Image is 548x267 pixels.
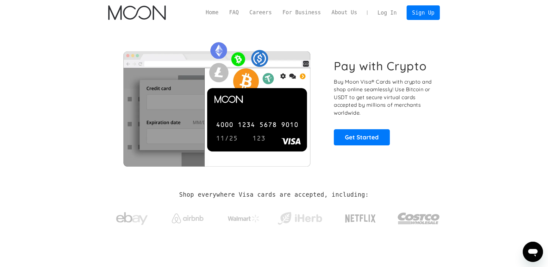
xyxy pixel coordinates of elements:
a: home [108,5,165,20]
a: Costco [397,200,440,233]
img: Costco [397,207,440,230]
a: Careers [244,9,277,16]
img: Moon Cards let you spend your crypto anywhere Visa is accepted. [108,38,325,166]
a: Airbnb [164,207,211,226]
a: Sign Up [407,5,439,20]
a: FAQ [224,9,244,16]
h1: Pay with Crypto [334,59,427,73]
a: Log In [372,6,402,20]
img: Netflix [345,211,376,226]
a: Walmart [220,208,267,226]
a: iHerb [276,204,323,230]
img: iHerb [276,210,323,227]
iframe: Button to launch messaging window [523,242,543,262]
img: Walmart [228,215,259,222]
a: ebay [108,202,155,232]
img: ebay [116,209,148,229]
a: Netflix [332,204,389,230]
h2: Shop everywhere Visa cards are accepted, including: [179,191,369,198]
a: Home [200,9,224,16]
a: For Business [277,9,326,16]
a: Get Started [334,129,390,145]
a: About Us [326,9,363,16]
p: Buy Moon Visa® Cards with crypto and shop online seamlessly! Use Bitcoin or USDT to get secure vi... [334,78,433,117]
img: Airbnb [172,213,203,223]
img: Moon Logo [108,5,165,20]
